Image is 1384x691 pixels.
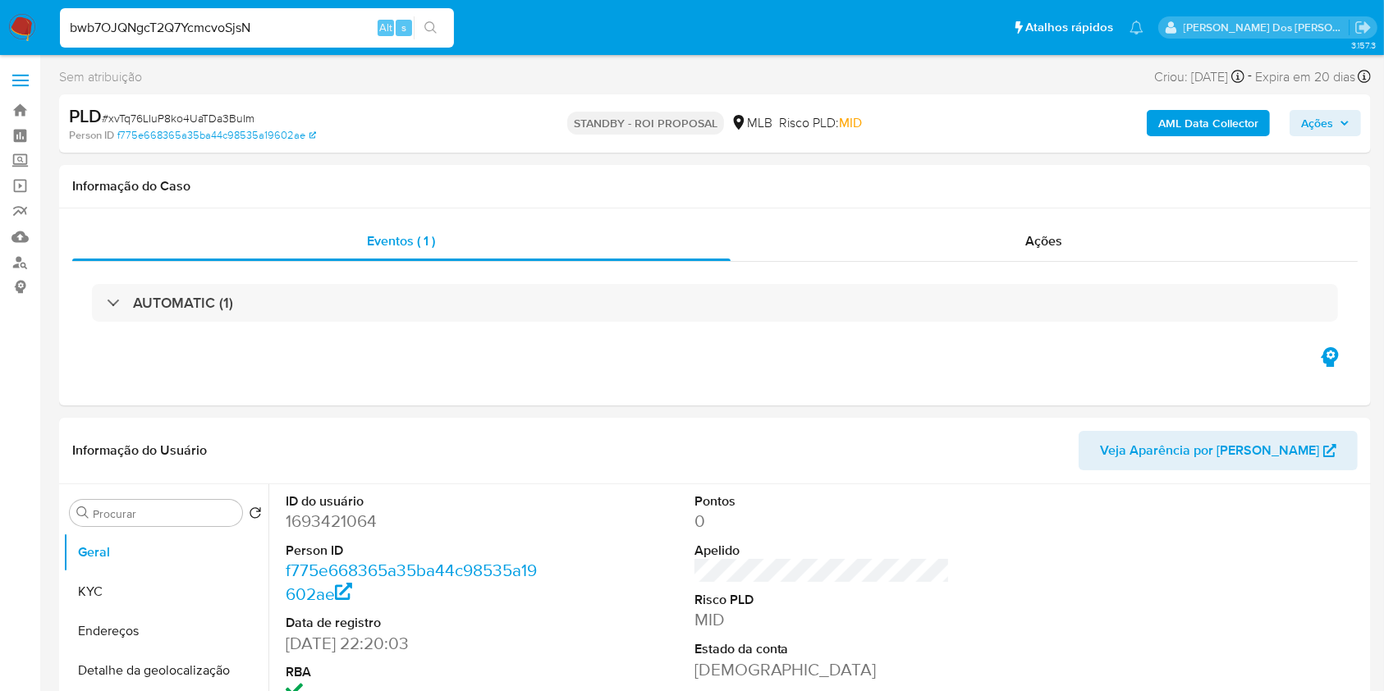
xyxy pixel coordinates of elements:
[1354,19,1372,36] a: Sair
[249,506,262,524] button: Retornar ao pedido padrão
[694,608,951,631] dd: MID
[839,113,862,132] span: MID
[1248,66,1252,88] span: -
[779,114,862,132] span: Risco PLD:
[694,492,951,510] dt: Pontos
[69,128,114,143] b: Person ID
[1130,21,1143,34] a: Notificações
[1290,110,1361,136] button: Ações
[117,128,316,143] a: f775e668365a35ba44c98535a19602ae
[63,572,268,611] button: KYC
[72,442,207,459] h1: Informação do Usuário
[1154,66,1244,88] div: Criou: [DATE]
[286,558,537,605] a: f775e668365a35ba44c98535a19602ae
[1184,20,1350,35] p: priscilla.barbante@mercadopago.com.br
[72,178,1358,194] h1: Informação do Caso
[567,112,724,135] p: STANDBY - ROI PROPOSAL
[694,640,951,658] dt: Estado da conta
[379,20,392,35] span: Alt
[93,506,236,521] input: Procurar
[286,542,542,560] dt: Person ID
[69,103,102,129] b: PLD
[694,591,951,609] dt: Risco PLD
[368,231,436,250] span: Eventos ( 1 )
[694,658,951,681] dd: [DEMOGRAPHIC_DATA]
[60,17,454,39] input: Pesquise usuários ou casos...
[694,542,951,560] dt: Apelido
[76,506,89,519] button: Procurar
[1158,110,1258,136] b: AML Data Collector
[1026,231,1063,250] span: Ações
[92,284,1338,322] div: AUTOMATIC (1)
[414,16,447,39] button: search-icon
[286,663,542,681] dt: RBA
[694,510,951,533] dd: 0
[1025,19,1113,36] span: Atalhos rápidos
[102,110,254,126] span: # xvTq76LIuP8ko4UaTDa3BuIm
[1301,110,1333,136] span: Ações
[1100,431,1319,470] span: Veja Aparência por [PERSON_NAME]
[63,533,268,572] button: Geral
[133,294,233,312] h3: AUTOMATIC (1)
[63,651,268,690] button: Detalhe da geolocalização
[286,632,542,655] dd: [DATE] 22:20:03
[286,510,542,533] dd: 1693421064
[286,492,542,510] dt: ID do usuário
[63,611,268,651] button: Endereços
[1147,110,1270,136] button: AML Data Collector
[59,68,142,86] span: Sem atribuição
[401,20,406,35] span: s
[1255,68,1355,86] span: Expira em 20 dias
[286,614,542,632] dt: Data de registro
[1079,431,1358,470] button: Veja Aparência por [PERSON_NAME]
[731,114,772,132] div: MLB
